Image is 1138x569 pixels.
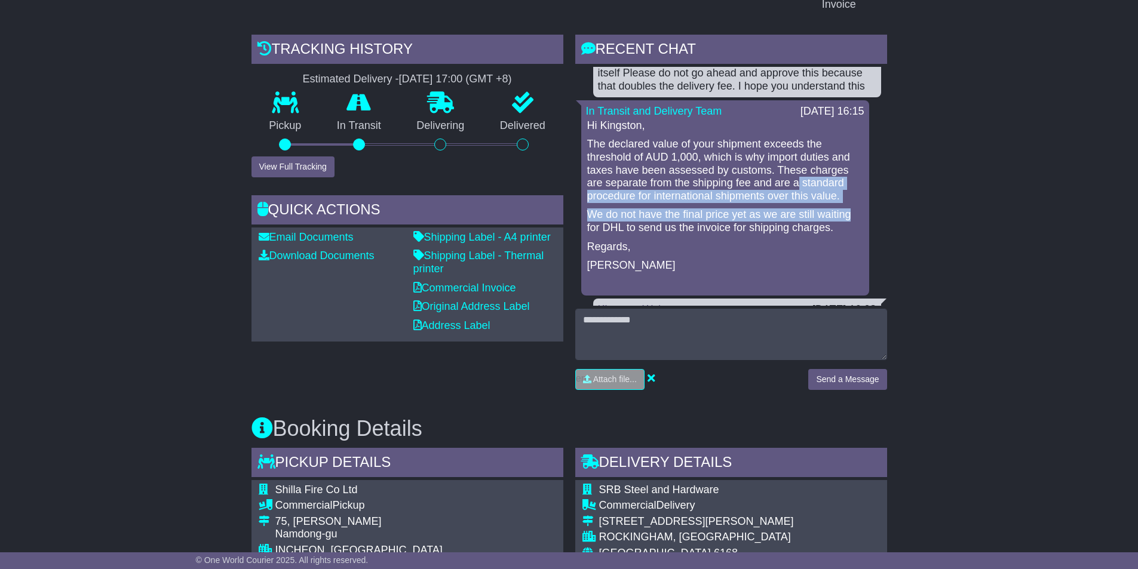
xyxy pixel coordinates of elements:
[251,119,320,133] p: Pickup
[599,547,711,559] span: [GEOGRAPHIC_DATA]
[399,119,483,133] p: Delivering
[587,119,863,133] p: Hi Kingston,
[413,300,530,312] a: Original Address Label
[196,555,369,565] span: © One World Courier 2025. All rights reserved.
[251,35,563,67] div: Tracking history
[587,138,863,202] p: The declared value of your shipment exceeds the threshold of AUD 1,000, which is why import dutie...
[808,369,887,390] button: Send a Message
[587,208,863,234] p: We do not have the final price yet as we are still waiting for DHL to send us the invoice for shi...
[599,531,794,544] div: ROCKINGHAM, [GEOGRAPHIC_DATA]
[275,499,483,512] div: Pickup
[319,119,399,133] p: In Transit
[399,73,512,86] div: [DATE] 17:00 (GMT +8)
[575,448,887,480] div: Delivery Details
[586,105,722,117] a: In Transit and Delivery Team
[259,250,375,262] a: Download Documents
[413,282,516,294] a: Commercial Invoice
[599,484,719,496] span: SRB Steel and Hardware
[587,241,863,254] p: Regards,
[251,417,887,441] h3: Booking Details
[413,319,490,331] a: Address Label
[413,250,544,275] a: Shipping Label - Thermal printer
[812,303,876,316] div: [DATE] 16:08
[275,484,358,496] span: Shilla Fire Co Ltd
[251,448,563,480] div: Pickup Details
[413,231,551,243] a: Shipping Label - A4 printer
[275,515,483,528] div: 75, [PERSON_NAME]
[714,547,738,559] span: 6168
[599,499,794,512] div: Delivery
[599,515,794,528] div: [STREET_ADDRESS][PERSON_NAME]
[275,528,483,541] div: Namdong-gu
[598,303,670,315] a: Kingston Wako
[587,259,863,272] p: [PERSON_NAME]
[482,119,563,133] p: Delivered
[275,499,333,511] span: Commercial
[251,195,563,227] div: Quick Actions
[251,156,335,177] button: View Full Tracking
[800,105,864,118] div: [DATE] 16:15
[599,499,657,511] span: Commercial
[275,544,483,557] div: INCHEON, [GEOGRAPHIC_DATA]
[251,73,563,86] div: Estimated Delivery -
[259,231,354,243] a: Email Documents
[575,35,887,67] div: RECENT CHAT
